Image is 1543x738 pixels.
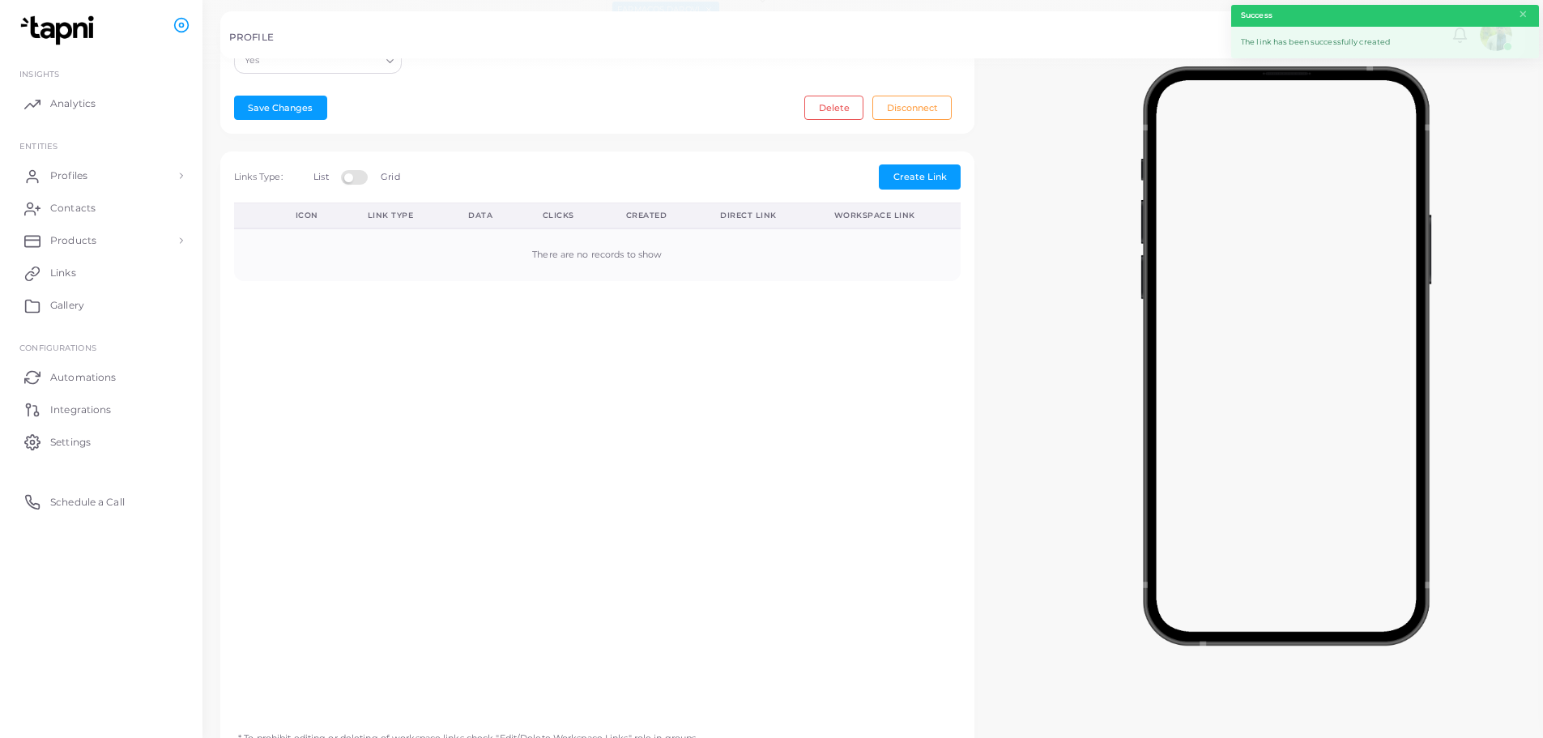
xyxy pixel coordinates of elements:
div: There are no records to show [252,249,944,262]
img: phone-mock.b55596b7.png [1140,66,1431,646]
div: Created [626,210,685,221]
a: Products [12,224,190,257]
button: Create Link [879,164,961,189]
span: Gallery [50,298,84,313]
a: Automations [12,360,190,393]
h5: PROFILE [229,32,274,43]
span: Settings [50,435,91,450]
a: Settings [12,425,190,458]
a: Links [12,257,190,289]
label: Grid [381,171,399,184]
div: Link Type [368,210,433,221]
span: Products [50,233,96,248]
span: Links Type: [234,171,283,182]
div: Icon [296,210,332,221]
a: Gallery [12,289,190,322]
a: Profiles [12,160,190,192]
strong: Success [1241,10,1272,21]
span: Schedule a Call [50,495,125,510]
span: Automations [50,370,116,385]
button: Delete [804,96,863,120]
div: Clicks [543,210,590,221]
span: Configurations [19,343,96,352]
a: Schedule a Call [12,485,190,518]
span: Analytics [50,96,96,111]
a: Contacts [12,192,190,224]
a: Analytics [12,87,190,120]
img: logo [15,15,104,45]
button: Save Changes [234,96,327,120]
button: Disconnect [872,96,952,120]
label: List [313,171,328,184]
span: Integrations [50,403,111,417]
th: Action [234,203,278,228]
div: Direct Link [720,210,798,221]
div: Workspace Link [834,210,943,221]
a: Integrations [12,393,190,425]
span: Contacts [50,201,96,215]
div: The link has been successfully created [1231,27,1539,58]
span: Profiles [50,169,87,183]
span: Links [50,266,76,280]
div: Data [468,210,507,221]
span: ENTITIES [19,141,58,151]
span: Create Link [893,171,947,182]
span: INSIGHTS [19,69,59,79]
button: Close [1518,6,1528,23]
